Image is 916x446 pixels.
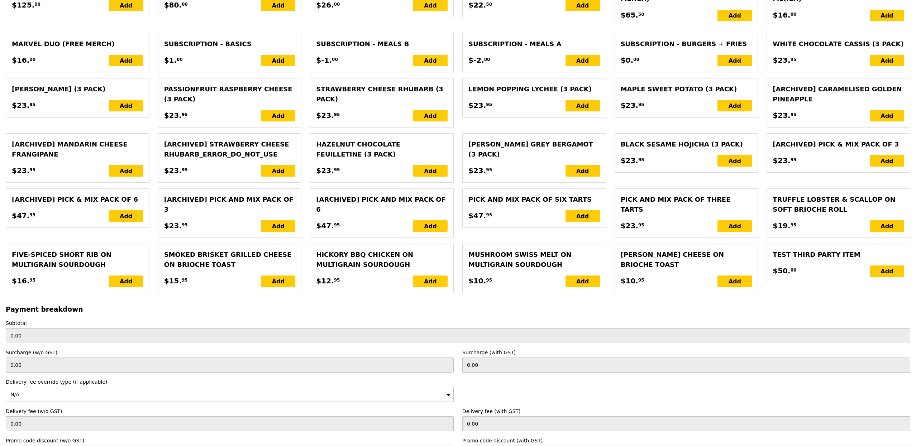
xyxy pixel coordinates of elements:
[638,277,644,283] span: 95
[164,165,182,176] span: $23.
[316,275,334,286] span: $12.
[773,220,790,231] span: $19.
[870,265,904,277] div: Add
[109,210,143,222] div: Add
[413,165,448,177] div: Add
[316,250,448,270] div: Hickory BBQ Chicken on Multigrain Sourdough
[6,437,454,444] label: Promo code discount (w/o GST)
[870,155,904,167] div: Add
[29,277,35,283] span: 95
[164,39,296,49] div: Subscription - Basics
[468,100,486,111] span: $23.
[468,210,486,221] span: $47.
[566,275,600,287] div: Add
[6,306,910,313] h3: Payment breakdown
[638,222,644,228] span: 95
[773,139,904,149] div: [Archived] Pick & mix pack of 3
[791,11,797,17] span: 00
[621,220,638,231] span: $23.
[468,250,600,270] div: Mushroom Swiss Melt on Multigrain Sourdough
[462,408,910,415] label: Delivery fee (with GST)
[12,139,143,159] div: [Archived] Mandarin Cheese Frangipane
[717,10,752,21] div: Add
[182,1,188,7] span: 00
[316,139,448,159] div: Hazelnut Chocolate Feuilletine (3 pack)
[566,165,600,177] div: Add
[316,195,448,215] div: [Archived] Pick and mix pack of 6
[109,275,143,287] div: Add
[621,250,752,270] div: [PERSON_NAME] Cheese on Brioche Toast
[717,275,752,287] div: Add
[164,220,182,231] span: $23.
[486,1,492,7] span: 50
[468,39,600,49] div: Subscription - Meals A
[413,275,448,287] div: Add
[791,112,797,118] span: 95
[164,84,296,104] div: Passionfruit Raspberry Cheese (3 pack)
[621,275,638,286] span: $10.
[468,275,486,286] span: $10.
[566,55,600,66] div: Add
[109,100,143,111] div: Add
[566,100,600,111] div: Add
[182,222,188,228] span: 95
[334,277,340,283] span: 95
[332,57,338,62] span: 00
[12,165,29,176] span: $23.
[462,349,910,356] label: Surcharge (with GST)
[12,210,29,221] span: $47.
[773,265,790,276] span: $50.
[29,102,35,107] span: 95
[164,139,296,159] div: [Archived] Strawberry Cheese Rhubarb_error_do_not_use
[316,220,334,231] span: $47.
[717,55,752,66] div: Add
[12,84,143,94] div: [PERSON_NAME] (3 pack)
[164,275,182,286] span: $15.
[261,55,295,66] div: Add
[484,57,490,62] span: 00
[717,100,752,111] div: Add
[164,55,177,66] span: $1.
[621,195,752,215] div: Pick and mix pack of three tarts
[773,250,904,260] div: Test third party item
[413,110,448,121] div: Add
[468,165,486,176] span: $23.
[334,112,340,118] span: 95
[29,167,35,173] span: 95
[316,39,448,49] div: Subscription - Meals B
[773,39,904,49] div: White Chocolate Cassis (3 pack)
[29,57,35,62] span: 00
[109,165,143,177] div: Add
[10,392,19,397] span: N/A
[621,84,752,94] div: Maple Sweet Potato (3 pack)
[12,195,143,205] div: [Archived] Pick & mix pack of 6
[621,155,638,166] span: $23.
[638,102,644,107] span: 95
[182,167,188,173] span: 95
[6,320,910,327] label: Subtotal
[261,110,295,121] div: Add
[164,110,182,121] span: $23.
[791,267,797,273] span: 00
[413,220,448,232] div: Add
[12,55,29,66] span: $16.
[12,39,143,49] div: Marvel Duo (Free merch)
[29,212,35,218] span: 95
[462,437,910,444] label: Promo code discount (with GST)
[334,1,340,7] span: 00
[633,57,639,62] span: 00
[791,57,797,62] span: 95
[717,220,752,232] div: Add
[334,222,340,228] span: 95
[621,10,638,20] span: $65.
[261,275,295,287] div: Add
[109,55,143,66] div: Add
[334,167,340,173] span: 95
[621,39,752,49] div: Subscription - Burgers + Fries
[316,165,334,176] span: $23.
[316,84,448,104] div: Strawberry Cheese Rhubarb (3 pack)
[164,250,296,270] div: Smoked Brisket Grilled Cheese on Brioche Toast
[621,100,638,111] span: $23.
[638,157,644,163] span: 95
[177,57,183,62] span: 00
